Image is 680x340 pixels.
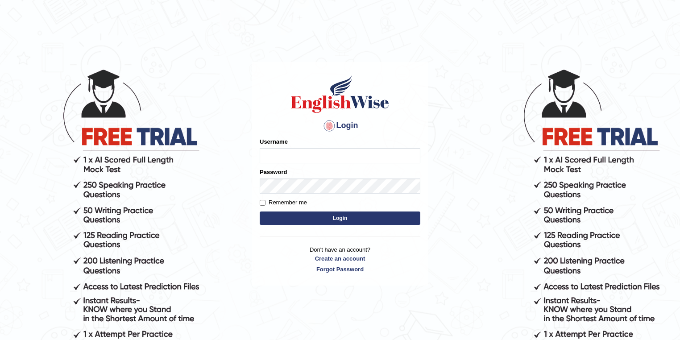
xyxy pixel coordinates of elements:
[289,74,391,114] img: Logo of English Wise sign in for intelligent practice with AI
[260,211,420,225] button: Login
[260,198,307,207] label: Remember me
[260,265,420,274] a: Forgot Password
[260,168,287,176] label: Password
[260,119,420,133] h4: Login
[260,200,265,206] input: Remember me
[260,245,420,273] p: Don't have an account?
[260,254,420,263] a: Create an account
[260,137,288,146] label: Username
